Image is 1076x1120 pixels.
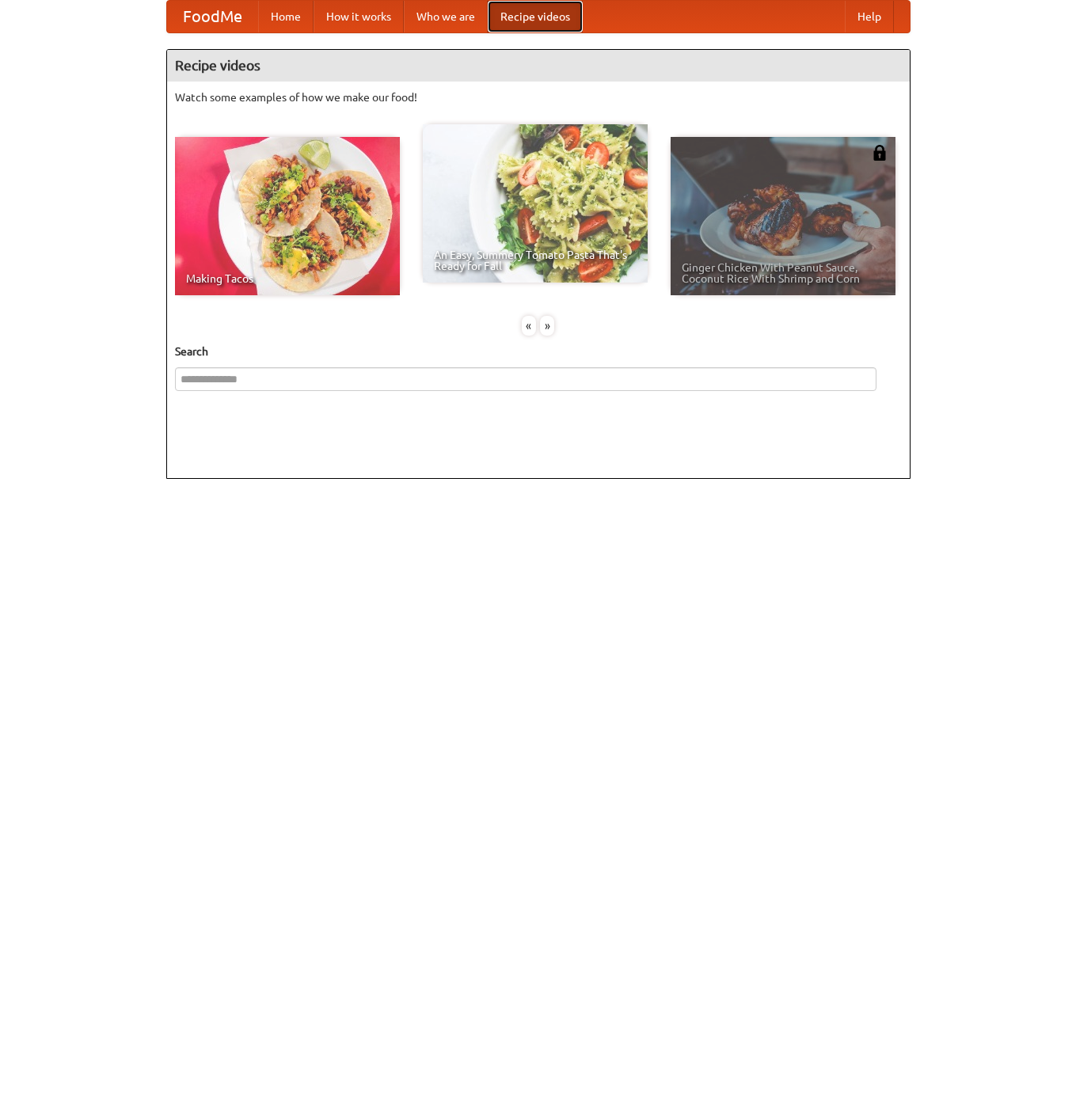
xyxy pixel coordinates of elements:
span: Making Tacos [186,273,389,284]
a: Help [845,1,894,32]
img: 483408.png [872,145,888,161]
a: Recipe videos [488,1,583,32]
div: » [540,316,554,336]
span: An Easy, Summery Tomato Pasta That's Ready for Fall [434,249,637,271]
a: FoodMe [167,1,258,32]
h5: Search [175,344,902,359]
a: Making Tacos [175,137,400,295]
a: Who we are [404,1,488,32]
a: An Easy, Summery Tomato Pasta That's Ready for Fall [423,124,648,283]
p: Watch some examples of how we make our food! [175,89,902,105]
a: How it works [314,1,404,32]
h4: Recipe videos [167,50,910,82]
div: « [522,316,536,336]
a: Home [258,1,314,32]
